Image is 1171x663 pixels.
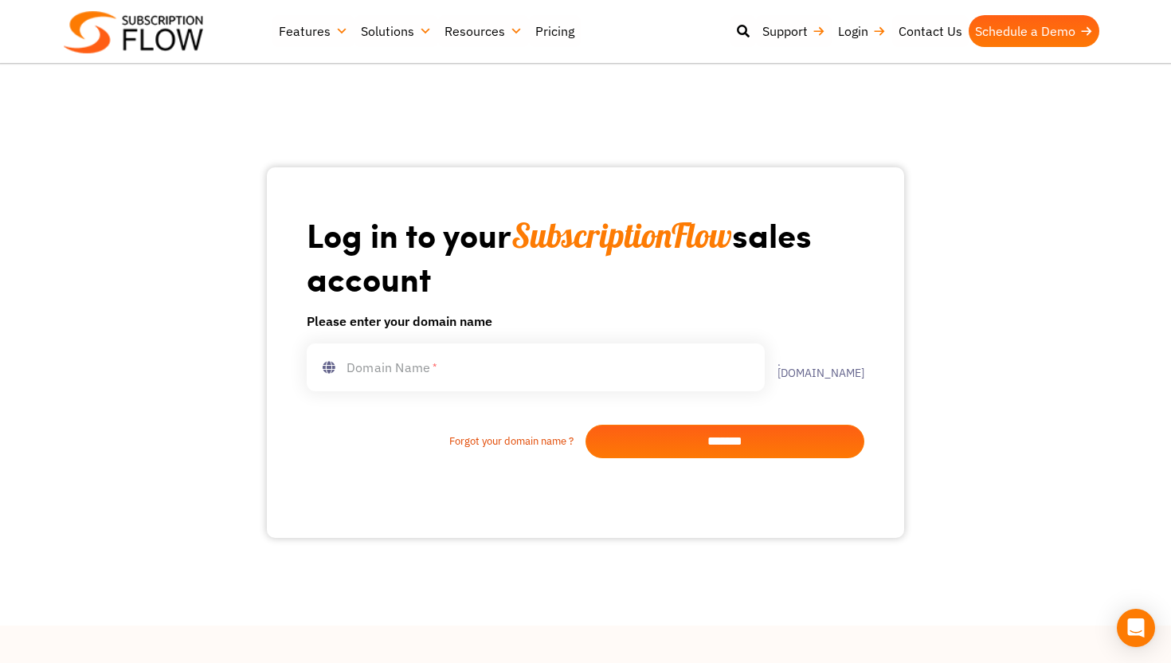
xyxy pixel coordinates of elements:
[892,15,969,47] a: Contact Us
[354,15,438,47] a: Solutions
[756,15,832,47] a: Support
[307,433,585,449] a: Forgot your domain name ?
[307,214,864,299] h1: Log in to your sales account
[511,214,732,257] span: SubscriptionFlow
[1117,609,1155,647] div: Open Intercom Messenger
[307,312,864,331] h6: Please enter your domain name
[438,15,529,47] a: Resources
[64,11,203,53] img: Subscriptionflow
[272,15,354,47] a: Features
[832,15,892,47] a: Login
[765,356,864,379] label: .[DOMAIN_NAME]
[529,15,581,47] a: Pricing
[969,15,1099,47] a: Schedule a Demo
